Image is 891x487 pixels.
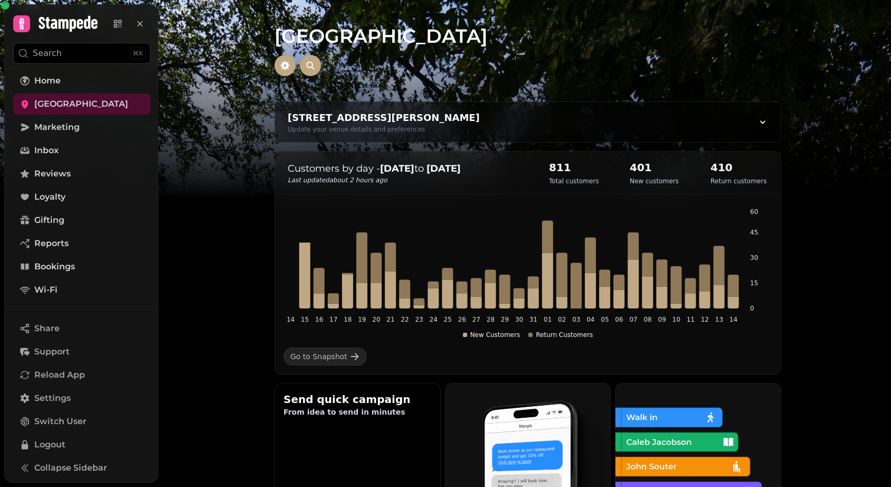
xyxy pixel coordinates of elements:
[13,117,150,138] a: Marketing
[13,210,150,231] a: Gifting
[710,160,766,175] h2: 410
[34,438,65,451] span: Logout
[34,74,61,87] span: Home
[34,191,65,203] span: Loyalty
[658,316,666,323] tspan: 09
[615,316,623,323] tspan: 06
[501,316,509,323] tspan: 29
[643,316,651,323] tspan: 08
[34,98,128,110] span: [GEOGRAPHIC_DATA]
[463,331,520,339] div: New Customers
[33,47,62,60] p: Search
[130,48,146,59] div: ⌘K
[283,348,367,366] a: Go to Snapshot
[13,233,150,254] a: Reports
[13,93,150,115] a: [GEOGRAPHIC_DATA]
[750,208,758,216] tspan: 60
[715,316,723,323] tspan: 13
[415,316,423,323] tspan: 23
[515,316,523,323] tspan: 30
[288,110,480,125] div: [STREET_ADDRESS][PERSON_NAME]
[13,163,150,184] a: Reviews
[549,160,599,175] h2: 811
[288,176,528,184] p: Last updated about 2 hours ago
[372,316,380,323] tspan: 20
[630,160,679,175] h2: 401
[13,256,150,277] a: Bookings
[34,369,85,381] span: Reload App
[290,351,347,362] div: Go to Snapshot
[34,322,60,335] span: Share
[34,167,71,180] span: Reviews
[558,316,566,323] tspan: 02
[13,457,150,479] button: Collapse Sidebar
[601,316,609,323] tspan: 05
[34,284,58,296] span: Wi-Fi
[572,316,580,323] tspan: 03
[34,415,87,428] span: Switch User
[586,316,594,323] tspan: 04
[629,316,637,323] tspan: 07
[13,341,150,362] button: Support
[34,144,59,157] span: Inbox
[13,318,150,339] button: Share
[13,411,150,432] button: Switch User
[13,434,150,455] button: Logout
[386,316,394,323] tspan: 21
[329,316,337,323] tspan: 17
[358,316,366,323] tspan: 19
[13,279,150,301] a: Wi-Fi
[444,316,452,323] tspan: 25
[34,121,80,134] span: Marketing
[430,316,438,323] tspan: 24
[287,316,295,323] tspan: 14
[458,316,466,323] tspan: 26
[630,177,679,185] p: New customers
[701,316,709,323] tspan: 12
[687,316,695,323] tspan: 11
[750,279,758,287] tspan: 15
[13,364,150,386] button: Reload App
[34,345,70,358] span: Support
[34,260,75,273] span: Bookings
[380,163,414,174] strong: [DATE]
[283,407,432,417] p: From idea to send in minutes
[288,161,528,176] p: Customers by day - to
[426,163,461,174] strong: [DATE]
[528,331,593,339] div: Return Customers
[487,316,495,323] tspan: 28
[315,316,323,323] tspan: 16
[529,316,537,323] tspan: 31
[472,316,480,323] tspan: 27
[13,43,150,64] button: Search⌘K
[672,316,680,323] tspan: 10
[34,462,107,474] span: Collapse Sidebar
[729,316,737,323] tspan: 14
[301,316,309,323] tspan: 15
[13,388,150,409] a: Settings
[544,316,552,323] tspan: 01
[13,140,150,161] a: Inbox
[34,214,64,227] span: Gifting
[750,305,754,312] tspan: 0
[750,254,758,261] tspan: 30
[549,177,599,185] p: Total customers
[283,392,432,407] h2: Send quick campaign
[34,392,71,405] span: Settings
[34,237,69,250] span: Reports
[750,229,758,236] tspan: 45
[710,177,766,185] p: Return customers
[13,186,150,208] a: Loyalty
[13,70,150,91] a: Home
[344,316,352,323] tspan: 18
[401,316,409,323] tspan: 22
[288,125,480,134] div: Update your venue details and preferences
